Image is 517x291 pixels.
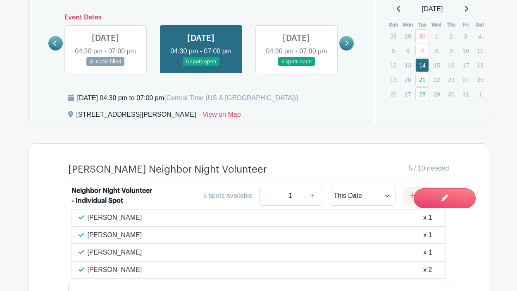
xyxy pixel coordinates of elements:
[430,59,443,72] p: 15
[88,213,142,223] p: [PERSON_NAME]
[76,110,196,123] div: [STREET_ADDRESS][PERSON_NAME]
[459,30,472,43] p: 3
[164,94,298,101] span: (Central Time (US & [GEOGRAPHIC_DATA]))
[401,59,415,72] p: 13
[444,59,458,72] p: 16
[415,21,429,29] th: Tue
[444,21,458,29] th: Thu
[429,21,444,29] th: Wed
[444,73,458,86] p: 23
[430,73,443,86] p: 22
[444,44,458,57] p: 9
[415,44,429,58] a: 7
[430,30,443,43] p: 1
[403,187,446,204] button: Sign Up
[386,73,400,86] p: 19
[203,191,253,201] div: 5 spots available
[430,44,443,57] p: 8
[473,59,487,72] p: 18
[400,21,415,29] th: Mon
[459,73,472,86] p: 24
[423,213,432,223] div: x 1
[77,93,298,103] div: [DATE] 04:30 pm to 07:00 pm
[386,88,400,101] p: 26
[386,44,400,57] p: 5
[386,59,400,72] p: 12
[203,110,241,123] a: View on Map
[71,186,155,206] div: Neighbor Night Volunteer - Individual Spot
[459,59,472,72] p: 17
[430,88,443,101] p: 29
[415,58,429,72] a: 14
[473,21,487,29] th: Sat
[444,88,458,101] p: 30
[473,44,487,57] p: 11
[401,30,415,43] p: 29
[473,73,487,86] p: 25
[401,88,415,101] p: 27
[68,164,267,176] h4: [PERSON_NAME] Neighbor Night Volunteer
[386,30,400,43] p: 28
[302,186,323,206] a: +
[401,44,415,57] p: 6
[473,88,487,101] p: 1
[423,265,432,275] div: x 2
[459,88,472,101] p: 31
[458,21,473,29] th: Fri
[423,230,432,240] div: x 1
[473,30,487,43] p: 4
[444,30,458,43] p: 2
[423,248,432,257] div: x 1
[88,230,142,240] p: [PERSON_NAME]
[415,87,429,101] a: 28
[401,73,415,86] p: 20
[459,44,472,57] p: 10
[415,73,429,87] a: 21
[415,29,429,43] a: 30
[259,186,278,206] a: -
[88,248,142,257] p: [PERSON_NAME]
[409,164,449,173] span: 5 / 10 needed
[422,4,443,14] span: [DATE]
[88,265,142,275] p: [PERSON_NAME]
[63,14,340,22] h6: Event Dates
[386,21,400,29] th: Sun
